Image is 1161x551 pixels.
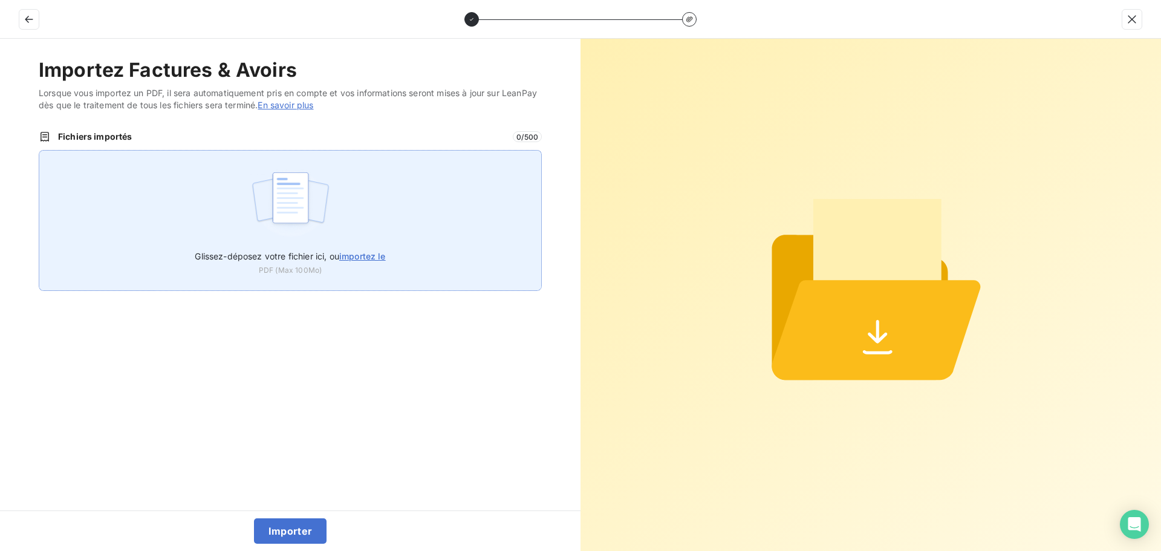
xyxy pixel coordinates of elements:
button: Importer [254,518,327,544]
span: Fichiers importés [58,131,506,143]
span: Lorsque vous importez un PDF, il sera automatiquement pris en compte et vos informations seront m... [39,87,542,111]
h2: Importez Factures & Avoirs [39,58,542,82]
span: importez le [339,251,386,261]
div: Open Intercom Messenger [1120,510,1149,539]
img: illustration [250,165,331,243]
span: PDF (Max 100Mo) [259,265,322,276]
span: 0 / 500 [513,131,542,142]
a: En savoir plus [258,100,313,110]
span: Glissez-déposez votre fichier ici, ou [195,251,385,261]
